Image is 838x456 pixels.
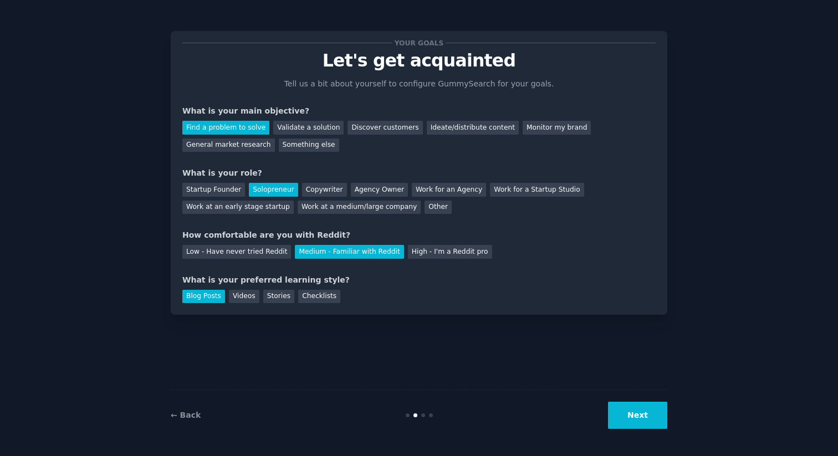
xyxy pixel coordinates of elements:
[298,201,421,214] div: Work at a medium/large company
[427,121,519,135] div: Ideate/distribute content
[182,51,656,70] p: Let's get acquainted
[295,245,403,259] div: Medium - Familiar with Reddit
[263,290,294,304] div: Stories
[279,139,339,152] div: Something else
[490,183,584,197] div: Work for a Startup Studio
[182,167,656,179] div: What is your role?
[279,78,559,90] p: Tell us a bit about yourself to configure GummySearch for your goals.
[608,402,667,429] button: Next
[351,183,408,197] div: Agency Owner
[412,183,486,197] div: Work for an Agency
[182,290,225,304] div: Blog Posts
[182,105,656,117] div: What is your main objective?
[273,121,344,135] div: Validate a solution
[182,229,656,241] div: How comfortable are you with Reddit?
[392,37,446,49] span: Your goals
[182,274,656,286] div: What is your preferred learning style?
[249,183,298,197] div: Solopreneur
[171,411,201,419] a: ← Back
[182,139,275,152] div: General market research
[408,245,492,259] div: High - I'm a Reddit pro
[348,121,422,135] div: Discover customers
[302,183,347,197] div: Copywriter
[182,201,294,214] div: Work at an early stage startup
[298,290,340,304] div: Checklists
[425,201,452,214] div: Other
[182,183,245,197] div: Startup Founder
[229,290,259,304] div: Videos
[182,245,291,259] div: Low - Have never tried Reddit
[523,121,591,135] div: Monitor my brand
[182,121,269,135] div: Find a problem to solve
